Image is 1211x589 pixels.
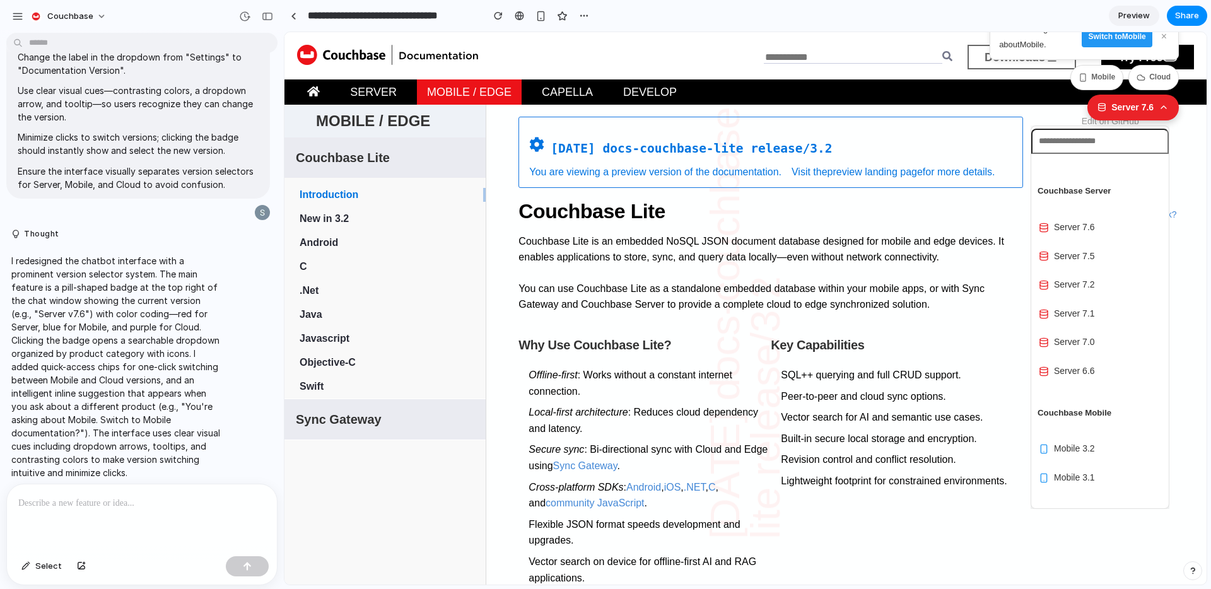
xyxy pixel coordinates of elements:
[1175,9,1199,22] span: Share
[18,131,259,157] p: Minimize clicks to switch versions; clicking the badge should instantly show and select the new v...
[47,10,93,23] span: Couchbase
[1167,6,1207,26] button: Share
[25,6,113,26] button: Couchbase
[645,95,894,537] iframe: chatbot
[844,33,894,58] button: Cloud
[1109,6,1159,26] a: Preview
[803,62,894,89] div: Click to change documentation version
[15,556,68,576] button: Select
[1118,9,1150,22] span: Preview
[786,33,839,58] button: Mobile
[827,67,869,84] span: Server 7.6
[35,560,62,573] span: Select
[18,165,259,191] p: Ensure the interface visually separates version selectors for Server, Mobile, and Cloud to avoid ...
[11,254,222,479] p: I redesigned the chatbot interface with a prominent version selector system. The main feature is ...
[18,50,259,77] p: Change the label in the dropdown from "Settings" to "Documentation Version".
[18,84,259,124] p: Use clear visual cues—contrasting colors, a dropdown arrow, and tooltip—so users recognize they c...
